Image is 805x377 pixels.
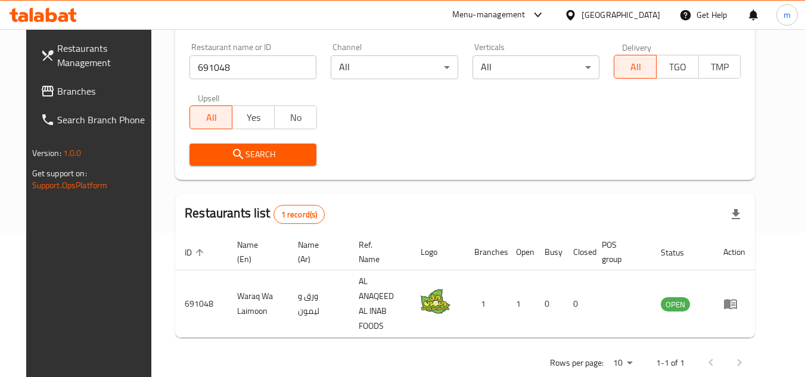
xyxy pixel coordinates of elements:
span: All [619,58,652,76]
div: OPEN [661,297,690,311]
div: Rows per page: [608,354,637,372]
input: Search for restaurant name or ID.. [189,55,316,79]
img: Waraq Wa Laimoon [421,286,450,316]
th: Logo [411,234,465,270]
span: 1 record(s) [274,209,325,220]
span: No [279,109,312,126]
span: m [784,8,791,21]
td: 691048 [175,270,228,338]
a: Branches [31,77,161,105]
td: ورق و ليمون [288,270,349,338]
span: All [195,109,228,126]
th: Busy [535,234,564,270]
span: 1.0.0 [63,145,82,161]
span: ID [185,245,207,260]
span: Name (En) [237,238,274,266]
th: Open [506,234,535,270]
h2: Restaurants list [185,204,325,224]
div: Export file [722,200,750,229]
th: Branches [465,234,506,270]
td: 1 [506,270,535,338]
p: Rows per page: [550,356,604,370]
button: TMP [698,55,741,79]
button: Yes [232,105,275,129]
td: 0 [564,270,592,338]
label: Delivery [622,43,652,51]
span: Get support on: [32,166,87,181]
span: Restaurants Management [57,41,151,70]
span: Branches [57,84,151,98]
span: Version: [32,145,61,161]
h2: Restaurant search [189,14,741,32]
div: Menu-management [452,8,526,22]
td: AL ANAQEED AL INAB FOODS [349,270,411,338]
span: POS group [602,238,638,266]
button: Search [189,144,316,166]
button: No [274,105,317,129]
span: Search Branch Phone [57,113,151,127]
th: Action [714,234,755,270]
span: OPEN [661,298,690,311]
span: TMP [704,58,736,76]
span: Ref. Name [359,238,397,266]
div: [GEOGRAPHIC_DATA] [582,8,660,21]
p: 1-1 of 1 [656,356,685,370]
div: All [473,55,599,79]
a: Search Branch Phone [31,105,161,134]
div: Menu [723,297,745,311]
span: Name (Ar) [298,238,335,266]
button: TGO [656,55,699,79]
td: 0 [535,270,564,338]
span: TGO [661,58,694,76]
a: Restaurants Management [31,34,161,77]
span: Status [661,245,700,260]
th: Closed [564,234,592,270]
button: All [614,55,657,79]
label: Upsell [198,94,220,102]
a: Support.OpsPlatform [32,177,108,193]
td: 1 [465,270,506,338]
td: Waraq Wa Laimoon [228,270,288,338]
button: All [189,105,232,129]
span: Search [199,147,307,162]
table: enhanced table [175,234,755,338]
span: Yes [237,109,270,126]
div: Total records count [273,205,325,224]
div: All [331,55,458,79]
